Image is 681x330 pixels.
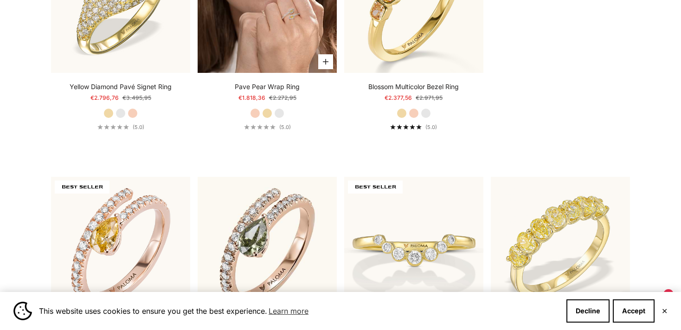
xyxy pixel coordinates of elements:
[348,181,403,194] span: BEST SELLER
[267,304,310,318] a: Learn more
[269,93,296,103] compare-at-price: €2.272,95
[368,82,459,91] a: Blossom Multicolor Bezel Ring
[244,124,291,130] a: 5.0 out of 5.0 stars(5.0)
[90,93,119,103] sale-price: €2.796,76
[51,177,190,316] img: #RoseGold
[97,124,144,130] a: 5.0 out of 5.0 stars(5.0)
[390,124,422,129] div: 5.0 out of 5.0 stars
[566,299,610,323] button: Decline
[662,308,668,314] button: Close
[133,124,144,130] span: (5.0)
[416,93,443,103] compare-at-price: €2.971,95
[385,93,412,103] sale-price: €2.377,56
[70,82,172,91] a: Yellow Diamond Pavé Signet Ring
[122,93,151,103] compare-at-price: €3.495,95
[244,124,276,129] div: 5.0 out of 5.0 stars
[198,177,337,316] img: #RoseGold
[13,302,32,320] img: Cookie banner
[425,124,437,130] span: (5.0)
[97,124,129,129] div: 5.0 out of 5.0 stars
[238,93,265,103] sale-price: €1.818,36
[491,177,630,316] img: #YellowGold
[55,181,109,194] span: BEST SELLER
[279,124,291,130] span: (5.0)
[235,82,300,91] a: Pave Pear Wrap Ring
[344,177,483,316] img: #YellowGold
[390,124,437,130] a: 5.0 out of 5.0 stars(5.0)
[613,299,655,323] button: Accept
[39,304,559,318] span: This website uses cookies to ensure you get the best experience.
